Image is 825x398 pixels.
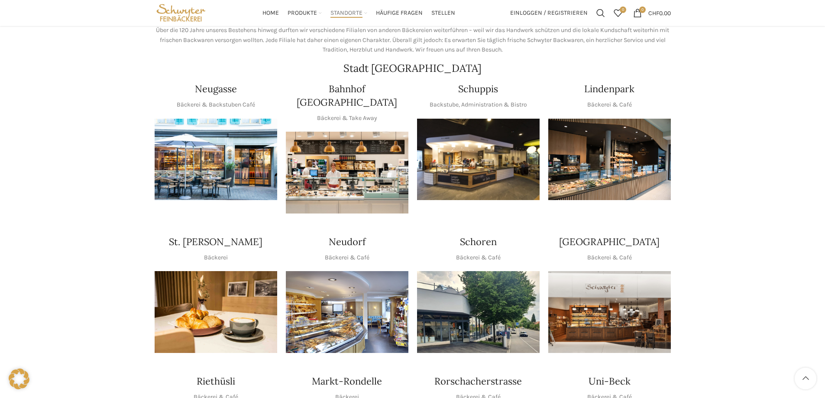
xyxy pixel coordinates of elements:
h4: Uni-Beck [589,375,631,388]
span: Einloggen / Registrieren [510,10,588,16]
span: Stellen [431,9,455,17]
p: Bäckerei & Take Away [317,113,377,123]
div: Main navigation [212,4,505,22]
a: Einloggen / Registrieren [506,4,592,22]
span: 0 [639,6,646,13]
img: schwyter-23 [155,271,277,353]
a: Stellen [431,4,455,22]
a: Suchen [592,4,609,22]
h2: Stadt [GEOGRAPHIC_DATA] [155,63,671,74]
span: Produkte [288,9,317,17]
p: Bäckerei & Café [587,253,632,262]
p: Bäckerei & Backstuben Café [177,100,255,110]
h4: Riethüsli [197,375,235,388]
span: CHF [648,9,659,16]
div: 1 / 1 [417,119,540,201]
div: 1 / 1 [286,132,408,214]
a: Site logo [155,9,208,16]
h4: Bahnhof [GEOGRAPHIC_DATA] [286,82,408,109]
p: Bäckerei & Café [587,100,632,110]
div: 1 / 1 [548,119,671,201]
a: Häufige Fragen [376,4,423,22]
h4: Neugasse [195,82,237,96]
img: Neugasse [155,119,277,201]
a: 0 CHF0.00 [629,4,675,22]
div: 1 / 1 [548,271,671,353]
p: Bäckerei [204,253,228,262]
a: Scroll to top button [795,368,816,389]
h4: Markt-Rondelle [312,375,382,388]
img: 150130-Schwyter-013 [417,119,540,201]
h4: Lindenpark [584,82,634,96]
h4: Neudorf [329,235,366,249]
a: Home [262,4,279,22]
span: Home [262,9,279,17]
bdi: 0.00 [648,9,671,16]
a: Standorte [330,4,367,22]
div: 1 / 1 [155,271,277,353]
span: 0 [620,6,626,13]
p: Bäckerei & Café [325,253,369,262]
span: Standorte [330,9,362,17]
img: 017-e1571925257345 [548,119,671,201]
p: Über die 120 Jahre unseres Bestehens hinweg durften wir verschiedene Filialen von anderen Bäckere... [155,26,671,55]
div: Meine Wunschliste [609,4,627,22]
div: 1 / 1 [417,271,540,353]
a: 0 [609,4,627,22]
h4: Rorschacherstrasse [434,375,522,388]
img: Schwyter-1800x900 [548,271,671,353]
img: Bahnhof St. Gallen [286,132,408,214]
h4: [GEOGRAPHIC_DATA] [559,235,660,249]
p: Backstube, Administration & Bistro [430,100,527,110]
a: Produkte [288,4,322,22]
p: Bäckerei & Café [456,253,501,262]
span: Häufige Fragen [376,9,423,17]
div: 1 / 1 [155,119,277,201]
h4: St. [PERSON_NAME] [169,235,262,249]
img: 0842cc03-b884-43c1-a0c9-0889ef9087d6 copy [417,271,540,353]
img: Neudorf_1 [286,271,408,353]
div: 1 / 1 [286,271,408,353]
h4: Schuppis [458,82,498,96]
h4: Schoren [460,235,497,249]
